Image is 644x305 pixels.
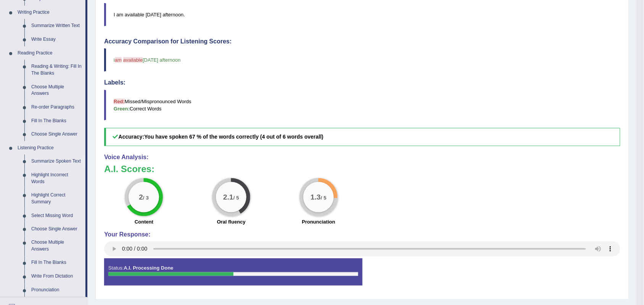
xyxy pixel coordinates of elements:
[223,193,233,201] big: 2.1
[321,195,327,201] small: / 5
[28,155,85,168] a: Summarize Spoken Text
[115,57,122,63] span: am
[28,284,85,297] a: Pronunciation
[28,128,85,141] a: Choose Single Answer
[14,46,85,60] a: Reading Practice
[233,195,239,201] small: / 5
[28,168,85,188] a: Highlight Incorrect Words
[144,134,324,140] b: You have spoken 67 % of the words correctly (4 out of 6 words overall)
[114,57,115,63] span: i
[28,256,85,270] a: Fill In The Blanks
[143,195,149,201] small: / 3
[104,164,155,174] b: A.I. Scores:
[14,6,85,19] a: Writing Practice
[114,106,130,112] b: Green:
[114,99,125,104] b: Red:
[28,188,85,209] a: Highlight Correct Summary
[139,193,143,201] big: 2
[135,218,153,225] label: Content
[28,236,85,256] a: Choose Multiple Answers
[104,3,620,26] blockquote: I am available [DATE] afternoon.
[104,128,620,146] h5: Accuracy:
[28,60,85,80] a: Reading & Writing: Fill In The Blanks
[28,209,85,223] a: Select Missing Word
[104,38,620,45] h4: Accuracy Comparison for Listening Scores:
[28,101,85,114] a: Re-order Paragraphs
[14,141,85,155] a: Listening Practice
[104,231,620,238] h4: Your Response:
[104,259,362,285] div: Status:
[28,114,85,128] a: Fill In The Blanks
[104,79,620,86] h4: Labels:
[302,218,335,225] label: Pronunciation
[143,57,180,63] span: [DATE] afternoon
[104,154,620,161] h4: Voice Analysis:
[28,222,85,236] a: Choose Single Answer
[123,57,143,63] span: available
[28,33,85,46] a: Write Essay
[104,90,620,120] blockquote: Missed/Mispronounced Words Correct Words
[28,19,85,33] a: Summarize Written Text
[311,193,321,201] big: 1.3
[28,80,85,101] a: Choose Multiple Answers
[28,270,85,284] a: Write From Dictation
[217,218,246,225] label: Oral fluency
[124,265,173,271] strong: A.I. Processing Done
